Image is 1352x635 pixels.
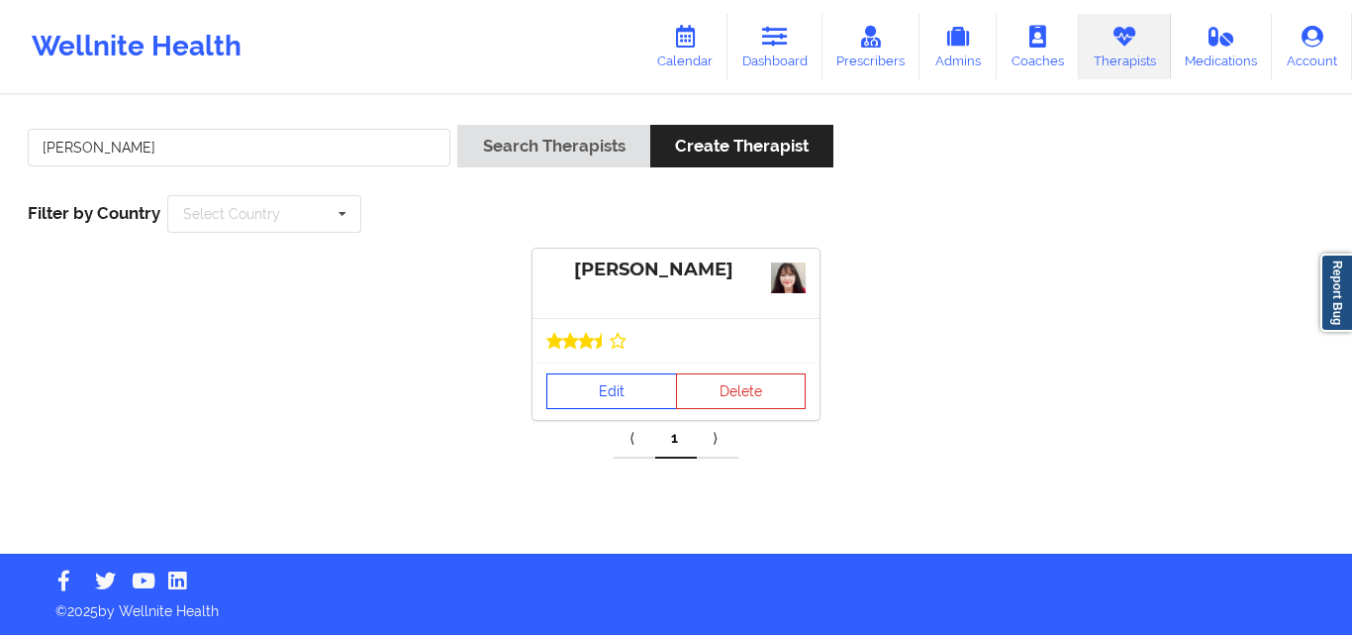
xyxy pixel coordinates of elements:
[1079,14,1171,79] a: Therapists
[822,14,920,79] a: Prescribers
[546,259,806,281] div: [PERSON_NAME]
[28,203,160,223] span: Filter by Country
[642,14,727,79] a: Calendar
[1171,14,1273,79] a: Medications
[697,419,738,459] a: Next item
[919,14,997,79] a: Admins
[771,263,806,293] img: 0e706ee6-627c-4511-8f93-eea9a4d19256IMG_0257.jpeg
[546,373,677,409] a: Edit
[727,14,822,79] a: Dashboard
[614,419,738,459] div: Pagination Navigation
[42,587,1310,621] p: © 2025 by Wellnite Health
[650,125,833,167] button: Create Therapist
[457,125,649,167] button: Search Therapists
[614,419,655,459] a: Previous item
[997,14,1079,79] a: Coaches
[676,373,807,409] button: Delete
[28,129,450,166] input: Search Keywords
[1272,14,1352,79] a: Account
[655,419,697,459] a: 1
[1320,254,1352,332] a: Report Bug
[183,207,280,221] div: Select Country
